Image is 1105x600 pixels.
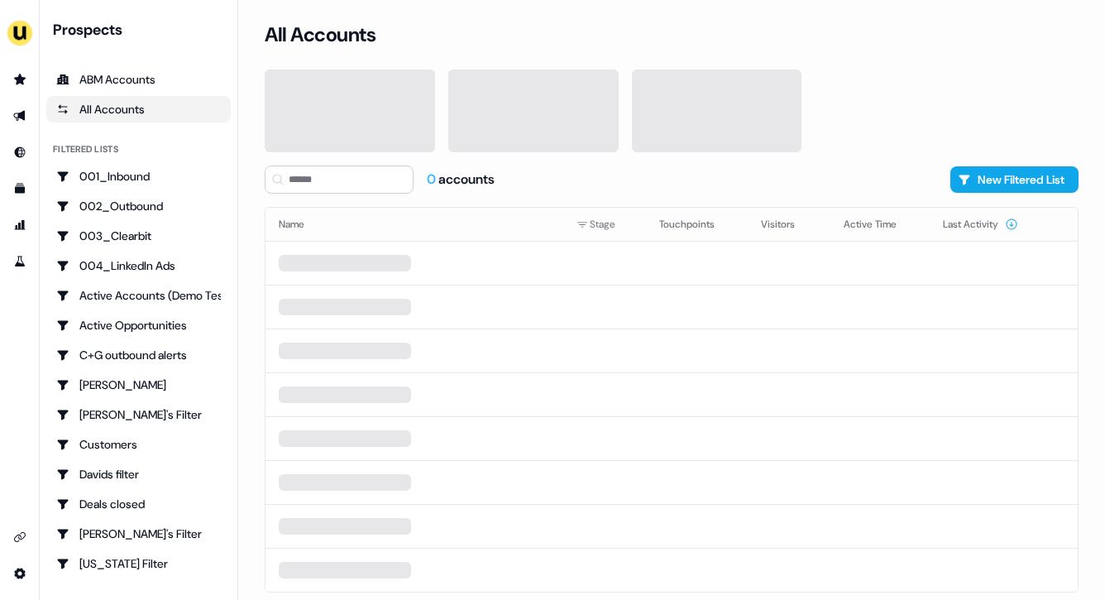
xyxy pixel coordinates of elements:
[56,406,221,423] div: [PERSON_NAME]'s Filter
[46,193,231,219] a: Go to 002_Outbound
[7,248,33,275] a: Go to experiments
[7,66,33,93] a: Go to prospects
[56,347,221,363] div: C+G outbound alerts
[46,431,231,458] a: Go to Customers
[56,317,221,334] div: Active Opportunities
[56,436,221,453] div: Customers
[56,555,221,572] div: [US_STATE] Filter
[56,71,221,88] div: ABM Accounts
[659,209,734,239] button: Touchpoints
[53,142,118,156] div: Filtered lists
[7,560,33,587] a: Go to integrations
[46,163,231,190] a: Go to 001_Inbound
[56,257,221,274] div: 004_LinkedIn Ads
[7,212,33,238] a: Go to attribution
[56,377,221,393] div: [PERSON_NAME]
[46,252,231,279] a: Go to 004_LinkedIn Ads
[46,342,231,368] a: Go to C+G outbound alerts
[56,287,221,304] div: Active Accounts (Demo Test)
[46,223,231,249] a: Go to 003_Clearbit
[427,170,438,188] span: 0
[46,96,231,122] a: All accounts
[761,209,815,239] button: Visitors
[56,466,221,482] div: Davids filter
[56,228,221,244] div: 003_Clearbit
[46,550,231,577] a: Go to Georgia Filter
[46,521,231,547] a: Go to Geneviève's Filter
[943,209,1018,239] button: Last Activity
[46,491,231,517] a: Go to Deals closed
[7,175,33,202] a: Go to templates
[950,166,1079,193] button: New Filtered List
[56,496,221,512] div: Deals closed
[427,170,495,189] div: accounts
[46,312,231,338] a: Go to Active Opportunities
[56,168,221,185] div: 001_Inbound
[56,198,221,214] div: 002_Outbound
[53,20,231,40] div: Prospects
[265,208,563,241] th: Name
[7,103,33,129] a: Go to outbound experience
[576,216,633,233] div: Stage
[46,282,231,309] a: Go to Active Accounts (Demo Test)
[265,22,376,47] h3: All Accounts
[46,66,231,93] a: ABM Accounts
[844,209,916,239] button: Active Time
[46,401,231,428] a: Go to Charlotte's Filter
[46,461,231,487] a: Go to Davids filter
[46,372,231,398] a: Go to Charlotte Stone
[7,524,33,550] a: Go to integrations
[7,139,33,166] a: Go to Inbound
[56,101,221,118] div: All Accounts
[56,526,221,542] div: [PERSON_NAME]'s Filter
